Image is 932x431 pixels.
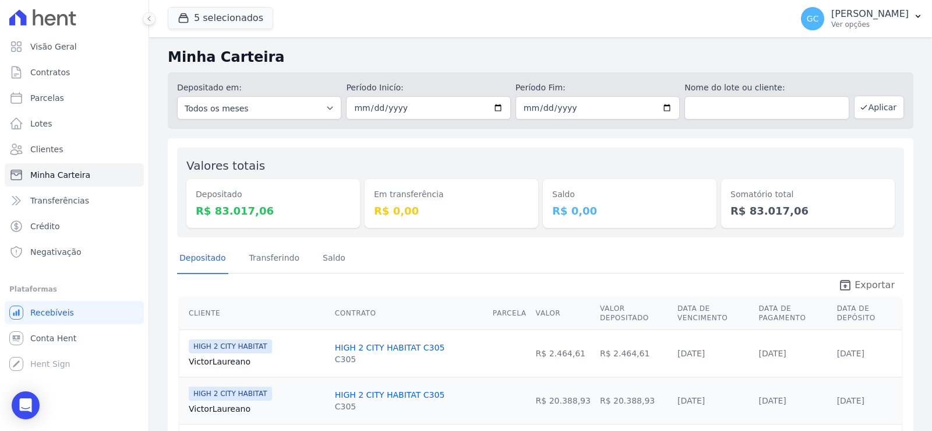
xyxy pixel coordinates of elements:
[374,203,529,219] dd: R$ 0,00
[189,387,272,401] span: HIGH 2 CITY HABITAT
[832,297,902,330] th: Data de Depósito
[730,188,885,201] dt: Somatório total
[758,349,786,358] a: [DATE]
[30,246,82,258] span: Negativação
[177,244,228,274] a: Depositado
[854,96,904,119] button: Aplicar
[758,396,786,405] a: [DATE]
[838,278,852,292] i: unarchive
[30,143,63,155] span: Clientes
[677,396,705,405] a: [DATE]
[5,112,144,135] a: Lotes
[595,377,673,424] td: R$ 20.388,93
[30,118,52,129] span: Lotes
[837,349,864,358] a: [DATE]
[30,66,70,78] span: Contratos
[30,92,64,104] span: Parcelas
[30,220,60,232] span: Crédito
[330,297,488,330] th: Contrato
[829,278,904,295] a: unarchive Exportar
[186,159,265,173] label: Valores totais
[831,8,909,20] p: [PERSON_NAME]
[30,332,76,344] span: Conta Hent
[488,297,531,330] th: Parcela
[837,396,864,405] a: [DATE]
[855,278,895,292] span: Exportar
[677,349,705,358] a: [DATE]
[730,203,885,219] dd: R$ 83.017,06
[552,203,707,219] dd: R$ 0,00
[531,330,595,377] td: R$ 2.464,61
[5,61,144,84] a: Contratos
[5,163,144,187] a: Minha Carteira
[5,189,144,212] a: Transferências
[552,188,707,201] dt: Saldo
[831,20,909,29] p: Ver opções
[247,244,302,274] a: Transferindo
[5,138,144,161] a: Clientes
[189,339,272,353] span: HIGH 2 CITY HABITAT
[177,83,242,92] label: Depositado em:
[5,215,144,238] a: Crédito
[168,7,273,29] button: 5 selecionados
[5,301,144,324] a: Recebíveis
[30,195,89,206] span: Transferências
[5,240,144,264] a: Negativação
[9,282,139,296] div: Plataformas
[189,403,326,415] a: VictorLaureano
[595,297,673,330] th: Valor Depositado
[754,297,832,330] th: Data de Pagamento
[12,391,40,419] div: Open Intercom Messenger
[196,188,351,201] dt: Depositado
[335,401,445,412] div: C305
[374,188,529,201] dt: Em transferência
[5,327,144,350] a: Conta Hent
[516,82,680,94] label: Período Fim:
[168,47,913,68] h2: Minha Carteira
[320,244,348,274] a: Saldo
[684,82,849,94] label: Nome do lote ou cliente:
[531,377,595,424] td: R$ 20.388,93
[189,356,326,367] a: VictorLaureano
[5,86,144,110] a: Parcelas
[5,35,144,58] a: Visão Geral
[792,2,932,35] button: GC [PERSON_NAME] Ver opções
[595,330,673,377] td: R$ 2.464,61
[531,297,595,330] th: Valor
[335,343,445,352] a: HIGH 2 CITY HABITAT C305
[346,82,510,94] label: Período Inicío:
[196,203,351,219] dd: R$ 83.017,06
[30,41,77,52] span: Visão Geral
[335,353,445,365] div: C305
[30,169,90,181] span: Minha Carteira
[179,297,330,330] th: Cliente
[807,15,819,23] span: GC
[673,297,754,330] th: Data de Vencimento
[335,390,445,400] a: HIGH 2 CITY HABITAT C305
[30,307,74,318] span: Recebíveis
